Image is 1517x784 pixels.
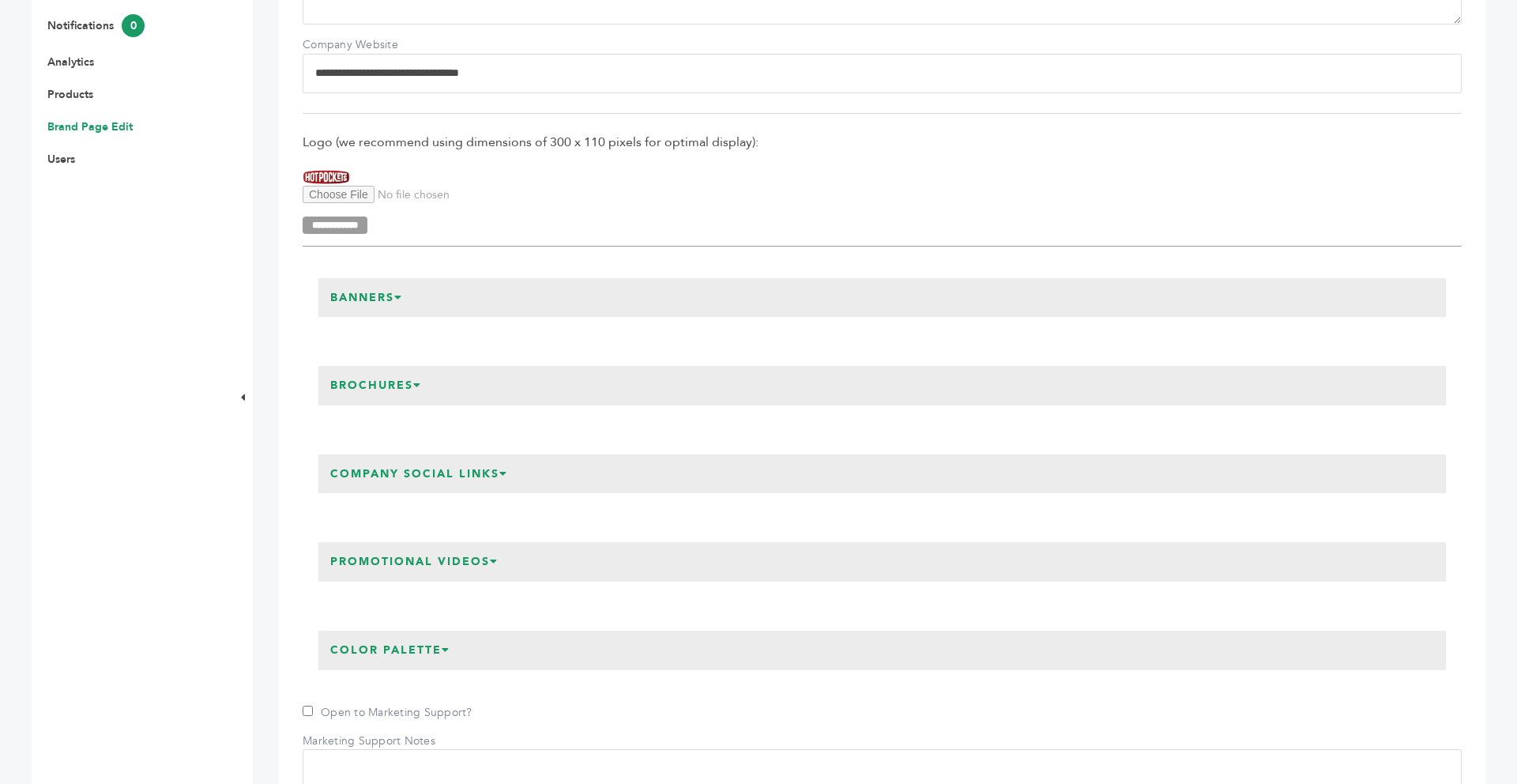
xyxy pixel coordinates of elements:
[47,55,94,70] a: Analytics
[303,733,435,749] label: Marketing Support Notes
[318,631,462,670] h3: Color Palette
[47,152,75,167] a: Users
[47,87,93,102] a: Products
[318,278,415,318] h3: Banners
[318,366,434,405] h3: Brochures
[303,37,413,53] label: Company Website
[303,168,350,186] img: Hot Pockets by Nestle USA
[318,542,510,582] h3: Promotional Videos
[303,134,1462,151] span: Logo (we recommend using dimensions of 300 x 110 pixels for optimal display):
[47,18,145,33] a: Notifications0
[47,119,133,134] a: Brand Page Edit
[303,706,313,716] input: Open to Marketing Support?
[318,454,520,494] h3: Company Social Links
[122,14,145,37] span: 0
[303,705,472,721] label: Open to Marketing Support?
